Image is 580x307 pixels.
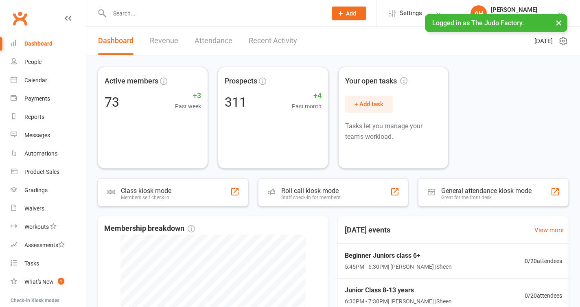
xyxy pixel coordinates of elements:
div: 73 [105,96,119,109]
span: +3 [175,90,201,102]
h3: [DATE] events [338,223,397,237]
div: What's New [24,278,54,285]
a: Messages [11,126,86,145]
div: Automations [24,150,57,157]
a: Waivers [11,200,86,218]
a: Recent Activity [249,27,297,55]
span: [DATE] [534,36,553,46]
div: AH [471,5,487,22]
div: General attendance kiosk mode [441,187,532,195]
a: Payments [11,90,86,108]
div: Class kiosk mode [121,187,171,195]
a: Automations [11,145,86,163]
div: Workouts [24,224,49,230]
span: 1 [58,278,64,285]
div: Great for the front desk [441,195,532,200]
button: × [552,14,566,31]
span: Prospects [225,75,257,87]
span: Past week [175,102,201,111]
span: 5:45PM - 6:30PM | [PERSON_NAME] | Sheen [345,262,452,271]
span: Past month [292,102,322,111]
a: What's New1 [11,273,86,291]
div: Payments [24,95,50,102]
span: 0 / 20 attendees [525,291,562,300]
a: People [11,53,86,71]
span: Logged in as The Judo Factory. [432,19,524,27]
div: Staff check-in for members [281,195,340,200]
span: Membership breakdown [104,223,195,235]
div: Messages [24,132,50,138]
div: Product Sales [24,169,59,175]
div: People [24,59,42,65]
div: [PERSON_NAME] [491,6,537,13]
button: Add [332,7,366,20]
span: +4 [292,90,322,102]
span: Settings [400,4,422,22]
a: Assessments [11,236,86,254]
a: Tasks [11,254,86,273]
a: Clubworx [10,8,30,29]
a: Gradings [11,181,86,200]
a: Attendance [195,27,232,55]
div: Roll call kiosk mode [281,187,340,195]
span: 6:30PM - 7:30PM | [PERSON_NAME] | Sheen [345,297,452,306]
a: Reports [11,108,86,126]
span: Add [346,10,356,17]
div: Dashboard [24,40,53,47]
span: Junior Class 8-13 years [345,285,452,296]
p: Tasks let you manage your team's workload. [345,121,442,142]
div: Assessments [24,242,65,248]
a: Product Sales [11,163,86,181]
button: + Add task [345,96,393,113]
a: Dashboard [11,35,86,53]
input: Search... [107,8,321,19]
div: Reports [24,114,44,120]
a: Revenue [150,27,178,55]
div: Tasks [24,260,39,267]
a: Calendar [11,71,86,90]
div: Calendar [24,77,47,83]
div: The Judo Factory [491,13,537,21]
span: 0 / 20 attendees [525,257,562,265]
span: Beginner Juniors class 6+ [345,250,452,261]
div: Gradings [24,187,48,193]
a: View more [534,225,564,235]
div: 311 [225,96,247,109]
span: Your open tasks [345,75,407,87]
div: Waivers [24,205,44,212]
div: Members self check-in [121,195,171,200]
span: Active members [105,75,158,87]
a: Workouts [11,218,86,236]
a: Dashboard [98,27,134,55]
